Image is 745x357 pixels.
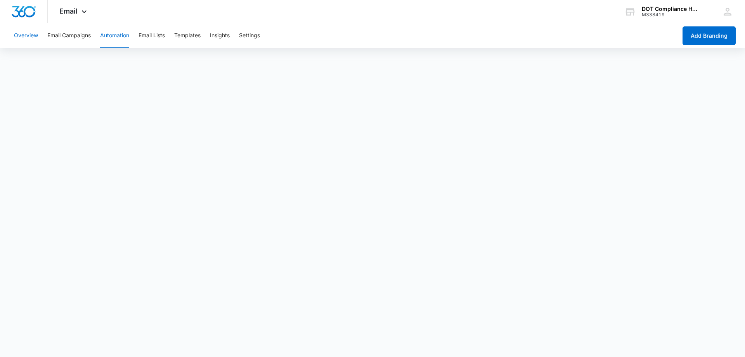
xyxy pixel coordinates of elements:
[59,7,78,15] span: Email
[683,26,736,45] button: Add Branding
[14,23,38,48] button: Overview
[642,12,698,17] div: account id
[100,23,129,48] button: Automation
[210,23,230,48] button: Insights
[139,23,165,48] button: Email Lists
[174,23,201,48] button: Templates
[47,23,91,48] button: Email Campaigns
[239,23,260,48] button: Settings
[642,6,698,12] div: account name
